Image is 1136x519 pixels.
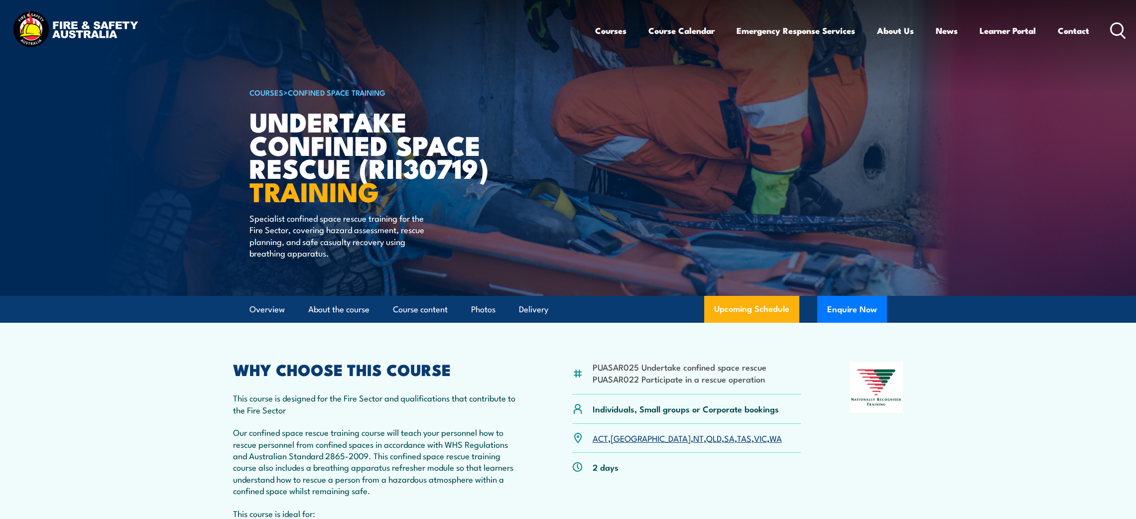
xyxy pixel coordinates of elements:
[250,110,496,203] h1: Undertake Confined Space Rescue (RII30719)
[593,432,782,444] p: , , , , , , ,
[724,432,735,444] a: SA
[250,170,379,211] strong: TRAINING
[1058,17,1089,44] a: Contact
[877,17,914,44] a: About Us
[471,296,496,323] a: Photos
[593,361,766,373] li: PUASAR025 Undertake confined space rescue
[250,86,496,98] h6: >
[980,17,1036,44] a: Learner Portal
[233,362,524,376] h2: WHY CHOOSE THIS COURSE
[250,87,283,98] a: COURSES
[693,432,704,444] a: NT
[233,392,524,415] p: This course is designed for the Fire Sector and qualifications that contribute to the Fire Sector
[250,212,431,259] p: Specialist confined space rescue training for the Fire Sector, covering hazard assessment, rescue...
[595,17,627,44] a: Courses
[593,432,608,444] a: ACT
[737,17,855,44] a: Emergency Response Services
[233,426,524,496] p: Our confined space rescue training course will teach your personnel how to rescue personnel from ...
[393,296,448,323] a: Course content
[704,296,799,323] a: Upcoming Schedule
[850,362,903,413] img: Nationally Recognised Training logo.
[754,432,767,444] a: VIC
[648,17,715,44] a: Course Calendar
[288,87,385,98] a: Confined Space Training
[769,432,782,444] a: WA
[817,296,887,323] button: Enquire Now
[706,432,722,444] a: QLD
[593,373,766,385] li: PUASAR022 Participate in a rescue operation
[233,508,524,519] p: This course is ideal for:
[611,432,691,444] a: [GEOGRAPHIC_DATA]
[250,296,285,323] a: Overview
[936,17,958,44] a: News
[593,461,619,473] p: 2 days
[519,296,548,323] a: Delivery
[593,403,779,414] p: Individuals, Small groups or Corporate bookings
[308,296,370,323] a: About the course
[737,432,752,444] a: TAS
